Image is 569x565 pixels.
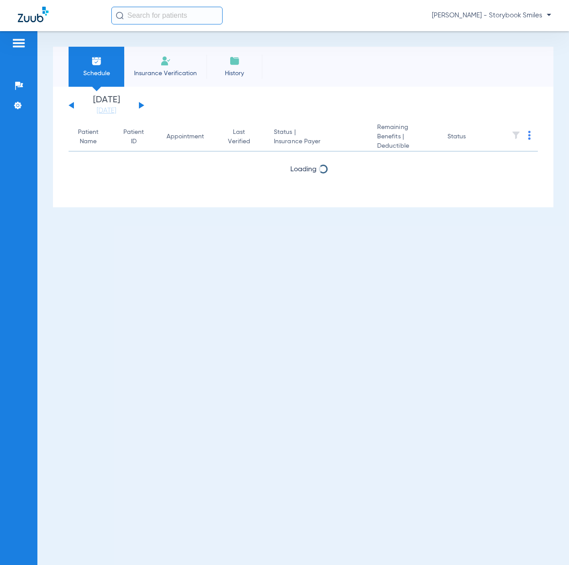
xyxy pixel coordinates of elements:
[91,56,102,66] img: Schedule
[80,96,133,115] li: [DATE]
[528,131,531,140] img: group-dot-blue.svg
[267,123,370,152] th: Status |
[274,137,363,146] span: Insurance Payer
[76,128,101,146] div: Patient Name
[75,69,118,78] span: Schedule
[80,106,133,115] a: [DATE]
[116,12,124,20] img: Search Icon
[123,128,144,146] div: Patient ID
[213,69,256,78] span: History
[12,38,26,48] img: hamburger-icon
[229,56,240,66] img: History
[377,141,433,151] span: Deductible
[227,128,260,146] div: Last Verified
[167,132,212,141] div: Appointment
[290,166,317,173] span: Loading
[111,7,223,24] input: Search for patients
[76,128,109,146] div: Patient Name
[370,123,440,152] th: Remaining Benefits |
[440,123,500,152] th: Status
[512,131,520,140] img: filter.svg
[18,7,49,22] img: Zuub Logo
[167,132,204,141] div: Appointment
[131,69,200,78] span: Insurance Verification
[160,56,171,66] img: Manual Insurance Verification
[123,128,152,146] div: Patient ID
[227,128,252,146] div: Last Verified
[432,11,551,20] span: [PERSON_NAME] - Storybook Smiles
